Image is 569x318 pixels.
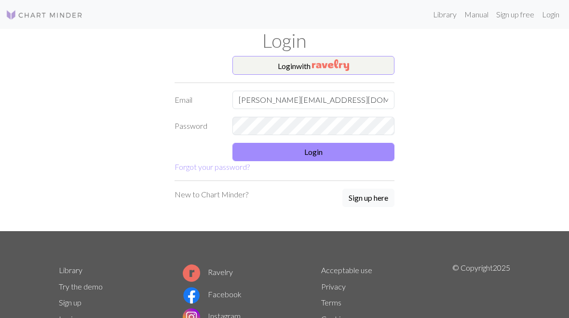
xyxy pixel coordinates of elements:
[342,189,394,207] button: Sign up here
[321,265,372,275] a: Acceptable use
[175,189,248,200] p: New to Chart Minder?
[59,298,81,307] a: Sign up
[492,5,538,24] a: Sign up free
[169,117,227,135] label: Password
[429,5,461,24] a: Library
[232,56,394,75] button: Loginwith
[183,264,200,282] img: Ravelry logo
[169,91,227,109] label: Email
[183,267,233,277] a: Ravelry
[312,59,349,71] img: Ravelry
[59,265,82,275] a: Library
[321,282,346,291] a: Privacy
[183,287,200,304] img: Facebook logo
[538,5,563,24] a: Login
[53,29,516,52] h1: Login
[6,9,83,21] img: Logo
[342,189,394,208] a: Sign up here
[321,298,341,307] a: Terms
[59,282,103,291] a: Try the demo
[175,162,250,171] a: Forgot your password?
[232,143,394,161] button: Login
[461,5,492,24] a: Manual
[183,290,242,299] a: Facebook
